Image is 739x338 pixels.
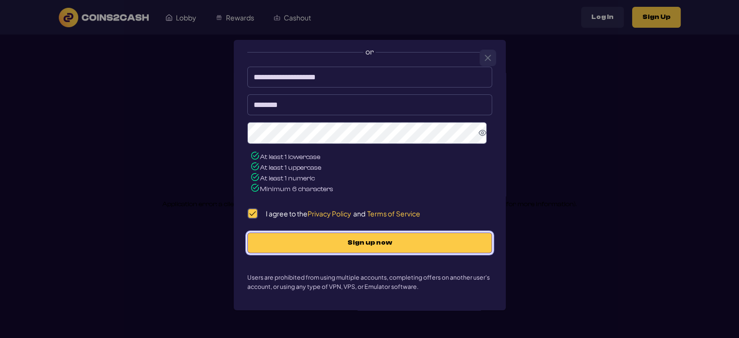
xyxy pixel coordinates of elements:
[251,184,492,195] li: Minimum 6 characters
[247,232,492,253] button: Sign up now
[258,239,482,247] span: Sign up now
[266,209,420,218] p: I agree to the and
[251,152,492,162] li: At least 1 lowercase
[251,162,492,173] li: At least 1 uppercase
[367,209,420,218] span: Terms of Service
[247,273,492,291] p: Users are prohibited from using multiple accounts, completing offers on another user's account, o...
[308,209,351,218] span: Privacy Policy
[480,50,496,66] button: Close
[251,173,492,184] li: At least 1 numeric
[479,129,486,137] svg: Show Password
[247,39,492,60] label: or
